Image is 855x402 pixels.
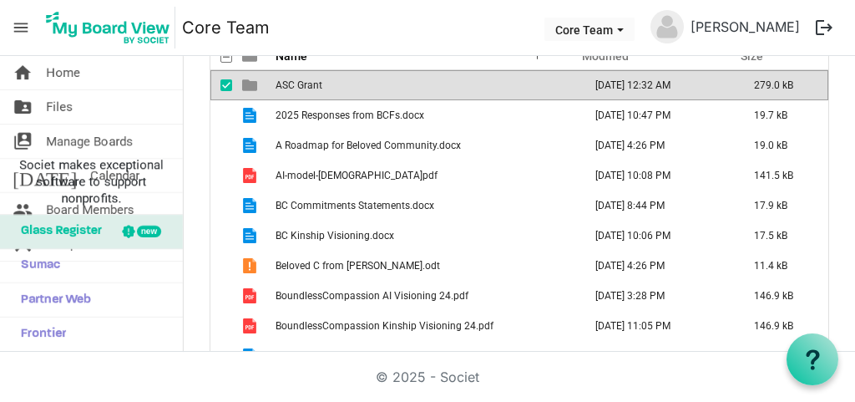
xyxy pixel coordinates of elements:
td: checkbox [210,191,232,221]
img: My Board View Logo [41,7,175,48]
td: Core Team Final Agenda 2025.docx is template cell column header Name [271,341,578,371]
span: switch_account [13,125,33,158]
a: Core Team [182,11,270,44]
td: 19.7 kB is template cell column header Size [736,100,828,130]
td: checkbox [210,221,232,251]
span: AI-model-[DEMOGRAPHIC_DATA]pdf [276,170,438,181]
td: August 04, 2025 4:26 PM column header Modified [578,130,736,160]
span: Core Team Final Agenda 2025.docx [276,350,437,362]
img: no-profile-picture.svg [650,10,684,43]
td: July 31, 2025 8:44 PM column header Modified [578,191,736,221]
td: is template cell column header type [232,221,271,251]
span: folder_shared [13,90,33,124]
td: checkbox [210,100,232,130]
td: 146.9 kB is template cell column header Size [736,281,828,311]
span: Beloved C from [PERSON_NAME].odt [276,260,440,272]
span: Glass Register [13,215,102,248]
td: 279.0 kB is template cell column header Size [736,70,828,100]
span: Societ makes exceptional software to support nonprofits. [8,156,175,206]
td: A Roadmap for Beloved Community.docx is template cell column header Name [271,130,578,160]
span: Home [46,56,80,89]
td: is template cell column header type [232,311,271,341]
td: BC Kinship Visioning.docx is template cell column header Name [271,221,578,251]
span: home [13,56,33,89]
td: is template cell column header type [232,70,271,100]
td: 2025 Responses from BCFs.docx is template cell column header Name [271,100,578,130]
td: August 28, 2025 10:03 PM column header Modified [578,341,736,371]
td: checkbox [210,281,232,311]
td: August 04, 2025 4:26 PM column header Modified [578,251,736,281]
div: new [137,226,161,237]
td: checkbox [210,251,232,281]
button: Core Team dropdownbutton [544,18,635,41]
td: is template cell column header type [232,341,271,371]
td: checkbox [210,341,232,371]
a: My Board View Logo [41,7,182,48]
td: August 28, 2025 10:08 PM column header Modified [578,160,736,191]
td: 19.0 kB is template cell column header Size [736,130,828,160]
td: is template cell column header type [232,281,271,311]
span: Modified [582,49,629,63]
span: 2025 Responses from BCFs.docx [276,109,424,121]
span: menu [5,12,37,43]
span: BC Commitments Statements.docx [276,200,434,211]
td: BoundlessCompassion Kinship Visioning 24.pdf is template cell column header Name [271,311,578,341]
td: is template cell column header type [232,160,271,191]
span: Sumac [13,249,60,282]
td: August 28, 2025 10:06 PM column header Modified [578,221,736,251]
td: AI-model-church.pdf is template cell column header Name [271,160,578,191]
span: BoundlessCompassion Kinship Visioning 24.pdf [276,320,493,332]
span: Name [276,49,307,63]
span: BoundlessCompassion AI Visioning 24.pdf [276,290,468,302]
td: 17.9 kB is template cell column header Size [736,191,828,221]
button: logout [807,10,842,45]
td: is template cell column header type [232,191,271,221]
td: September 02, 2025 12:32 AM column header Modified [578,70,736,100]
span: Size [741,49,763,63]
td: BoundlessCompassion AI Visioning 24.pdf is template cell column header Name [271,281,578,311]
span: Frontier [13,318,66,351]
td: is template cell column header type [232,251,271,281]
td: September 03, 2025 3:28 PM column header Modified [578,281,736,311]
td: checkbox [210,70,232,100]
td: 17.5 kB is template cell column header Size [736,221,828,251]
td: is template cell column header type [232,130,271,160]
td: checkbox [210,130,232,160]
td: 141.5 kB is template cell column header Size [736,160,828,191]
td: checkbox [210,311,232,341]
td: ASC Grant is template cell column header Name [271,70,578,100]
td: 20.1 kB is template cell column header Size [736,341,828,371]
span: Partner Web [13,283,91,317]
a: [PERSON_NAME] [684,10,807,43]
td: August 28, 2025 11:05 PM column header Modified [578,311,736,341]
td: 11.4 kB is template cell column header Size [736,251,828,281]
td: BC Commitments Statements.docx is template cell column header Name [271,191,578,221]
td: is template cell column header type [232,100,271,130]
td: Beloved C from Tammy.odt is template cell column header Name [271,251,578,281]
td: August 28, 2025 10:47 PM column header Modified [578,100,736,130]
span: Manage Boards [46,125,133,158]
td: 146.9 kB is template cell column header Size [736,311,828,341]
span: ASC Grant [276,79,322,91]
a: © 2025 - Societ [376,369,479,385]
span: A Roadmap for Beloved Community.docx [276,140,461,151]
td: checkbox [210,160,232,191]
span: BC Kinship Visioning.docx [276,230,394,242]
span: Files [46,90,73,124]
